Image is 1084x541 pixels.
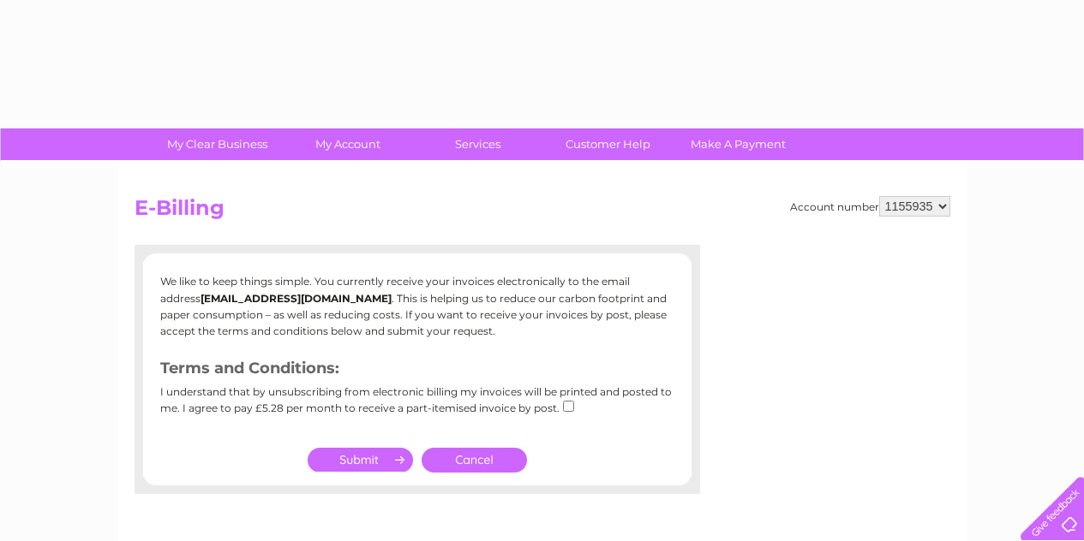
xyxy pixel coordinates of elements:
[308,448,413,472] input: Submit
[160,386,674,426] div: I understand that by unsubscribing from electronic billing my invoices will be printed and posted...
[135,196,950,229] h2: E-Billing
[422,448,527,473] a: Cancel
[277,128,418,160] a: My Account
[407,128,548,160] a: Services
[160,273,674,339] p: We like to keep things simple. You currently receive your invoices electronically to the email ad...
[147,128,288,160] a: My Clear Business
[790,196,950,217] div: Account number
[537,128,679,160] a: Customer Help
[668,128,809,160] a: Make A Payment
[160,356,674,386] h3: Terms and Conditions:
[201,292,392,305] b: [EMAIL_ADDRESS][DOMAIN_NAME]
